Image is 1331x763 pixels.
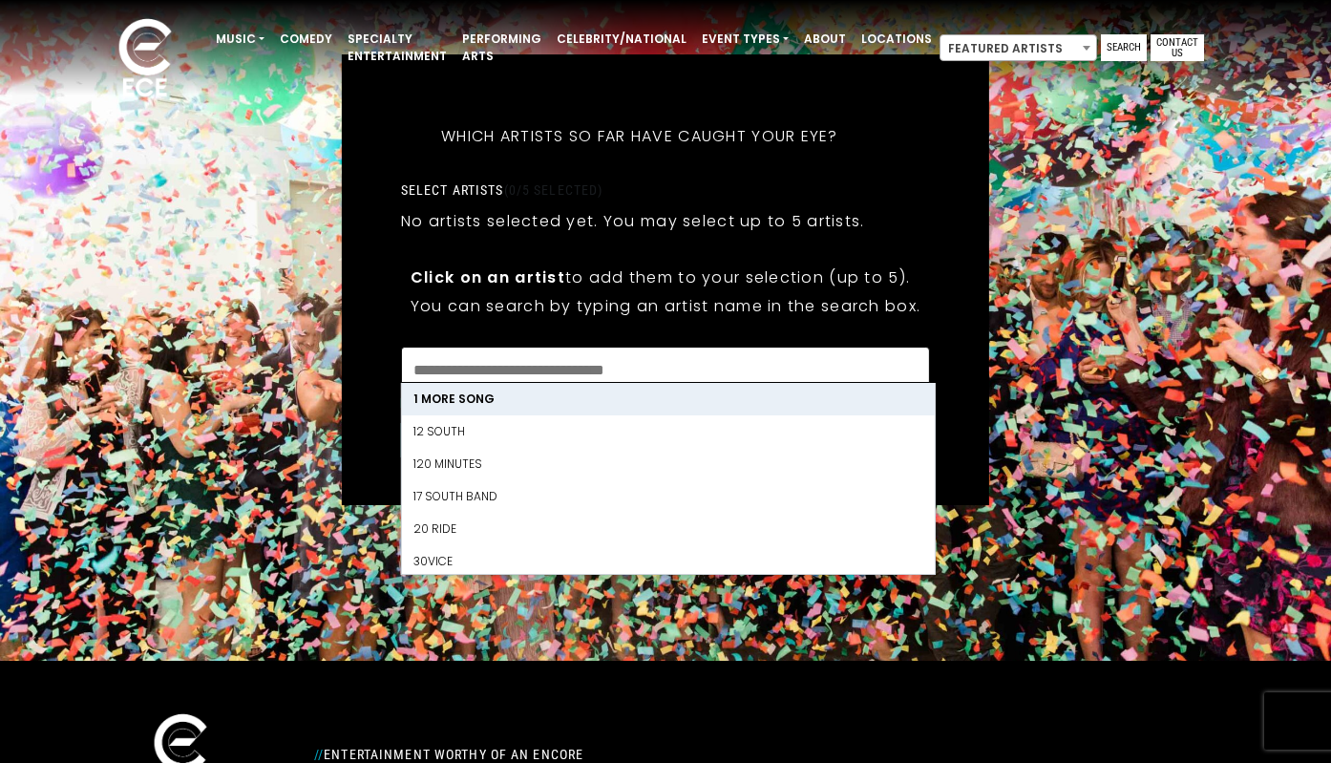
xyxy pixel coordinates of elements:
[1151,34,1204,61] a: Contact Us
[796,23,854,55] a: About
[401,102,878,171] h5: Which artists so far have caught your eye?
[504,182,603,198] span: (0/5 selected)
[411,294,920,318] p: You can search by typing an artist name in the search box.
[413,359,918,376] textarea: Search
[97,13,193,106] img: ece_new_logo_whitev2-1.png
[208,23,272,55] a: Music
[454,23,549,73] a: Performing Arts
[411,265,920,289] p: to add them to your selection (up to 5).
[854,23,940,55] a: Locations
[402,383,935,415] li: 1 More Song
[314,747,324,762] span: //
[402,480,935,513] li: 17 South Band
[402,448,935,480] li: 120 Minutes
[272,23,340,55] a: Comedy
[940,34,1097,61] span: Featured Artists
[549,23,694,55] a: Celebrity/National
[940,35,1096,62] span: Featured Artists
[1101,34,1147,61] a: Search
[401,209,865,233] p: No artists selected yet. You may select up to 5 artists.
[694,23,796,55] a: Event Types
[340,23,454,73] a: Specialty Entertainment
[401,181,602,199] label: Select artists
[402,415,935,448] li: 12 South
[402,513,935,545] li: 20 Ride
[402,545,935,578] li: 30Vice
[411,266,565,288] strong: Click on an artist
